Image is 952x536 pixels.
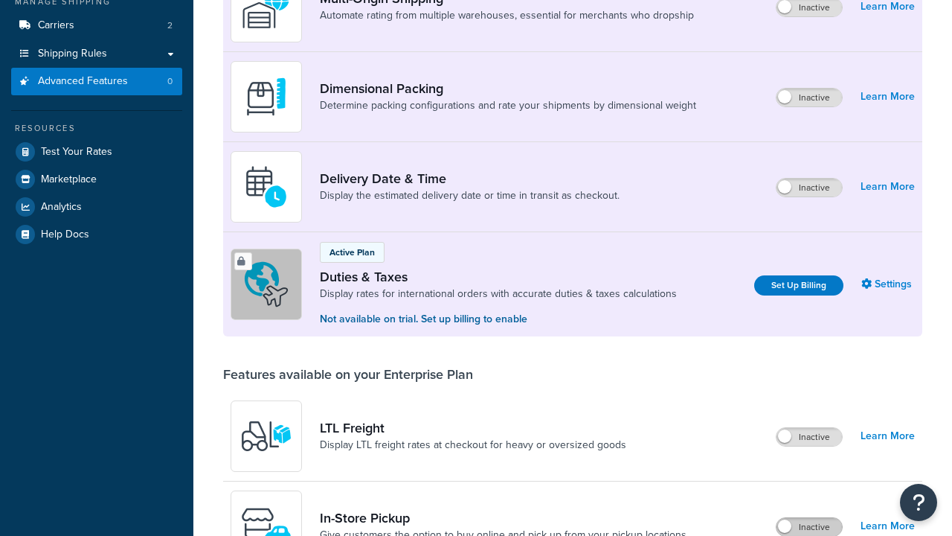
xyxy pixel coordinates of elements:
span: Carriers [38,19,74,32]
label: Inactive [776,89,842,106]
a: Test Your Rates [11,138,182,165]
img: y79ZsPf0fXUFUhFXDzUgf+ktZg5F2+ohG75+v3d2s1D9TjoU8PiyCIluIjV41seZevKCRuEjTPPOKHJsQcmKCXGdfprl3L4q7... [240,410,292,462]
a: Display the estimated delivery date or time in transit as checkout. [320,188,620,203]
a: Learn More [861,426,915,447]
a: Analytics [11,194,182,220]
li: Advanced Features [11,68,182,95]
a: Automate rating from multiple warehouses, essential for merchants who dropship [320,8,694,23]
a: Delivery Date & Time [320,170,620,187]
a: LTL Freight [320,420,626,436]
a: Display rates for international orders with accurate duties & taxes calculations [320,287,677,301]
button: Open Resource Center [900,484,937,521]
a: Help Docs [11,221,182,248]
span: Analytics [41,201,82,214]
a: Learn More [861,86,915,107]
a: Display LTL freight rates at checkout for heavy or oversized goods [320,438,626,453]
label: Inactive [776,179,842,197]
div: Resources [11,122,182,135]
img: gfkeb5ejjkALwAAAABJRU5ErkJggg== [240,161,292,213]
a: Shipping Rules [11,40,182,68]
a: Advanced Features0 [11,68,182,95]
p: Not available on trial. Set up billing to enable [320,311,677,328]
a: Marketplace [11,166,182,193]
label: Inactive [776,518,842,536]
span: Test Your Rates [41,146,112,159]
li: Carriers [11,12,182,39]
span: Shipping Rules [38,48,107,60]
img: DTVBYsAAAAAASUVORK5CYII= [240,71,292,123]
a: Carriers2 [11,12,182,39]
span: Help Docs [41,229,89,241]
a: In-Store Pickup [320,510,686,526]
label: Inactive [776,428,842,446]
span: 2 [167,19,173,32]
span: 0 [167,75,173,88]
p: Active Plan [329,246,375,259]
span: Marketplace [41,173,97,186]
a: Dimensional Packing [320,80,696,97]
a: Determine packing configurations and rate your shipments by dimensional weight [320,98,696,113]
a: Settings [861,274,915,295]
span: Advanced Features [38,75,128,88]
a: Set Up Billing [754,275,843,296]
a: Duties & Taxes [320,269,677,285]
div: Features available on your Enterprise Plan [223,366,473,383]
a: Learn More [861,176,915,197]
